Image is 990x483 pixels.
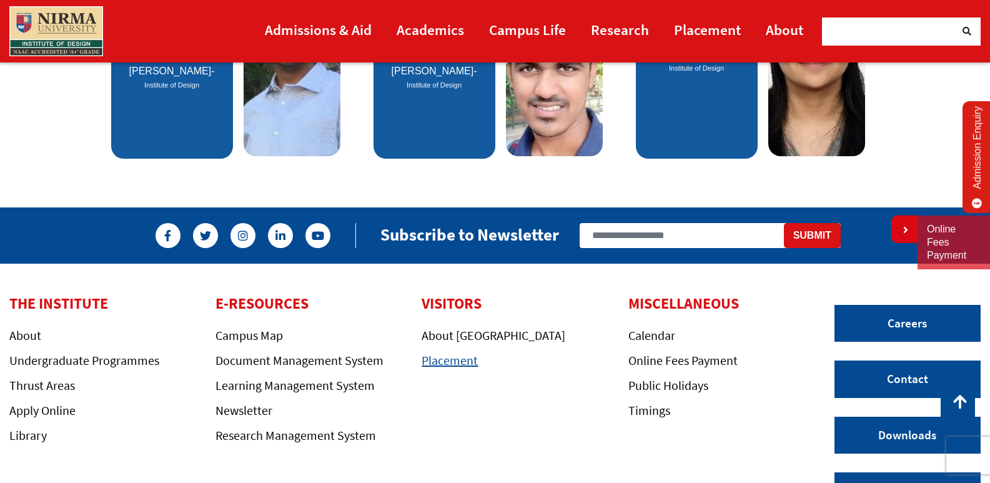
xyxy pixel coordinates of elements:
a: Public Holidays [628,377,708,393]
a: Thrust Areas [9,377,75,393]
cite: Source Title [128,79,216,91]
a: Admissions & Aid [265,16,372,44]
a: Calendar [628,327,675,343]
a: About [9,327,41,343]
a: Library [9,427,47,443]
a: Newsletter [215,402,272,418]
a: Apply Online [9,402,76,418]
a: Timings [628,402,670,418]
button: Submit [784,223,841,248]
a: Undergraduate Programmes [9,352,159,368]
h2: Subscribe to Newsletter [380,224,559,245]
a: Careers [834,305,981,342]
a: Placement [422,352,478,368]
a: Contact [834,361,981,398]
cite: Source Title [653,62,741,74]
a: Document Management System [215,352,384,368]
a: About [766,16,803,44]
a: Campus Map [215,327,283,343]
a: Learning Management System [215,377,375,393]
a: Downloads [834,417,981,454]
a: Research Management System [215,427,376,443]
cite: Source Title [390,79,478,91]
a: Online Fees Payment [927,223,981,262]
a: Campus Life [489,16,566,44]
a: Academics [397,16,464,44]
a: About [GEOGRAPHIC_DATA] [422,327,565,343]
img: main_logo [9,6,103,56]
a: Online Fees Payment [628,352,738,368]
a: Placement [674,16,741,44]
a: Research [591,16,649,44]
